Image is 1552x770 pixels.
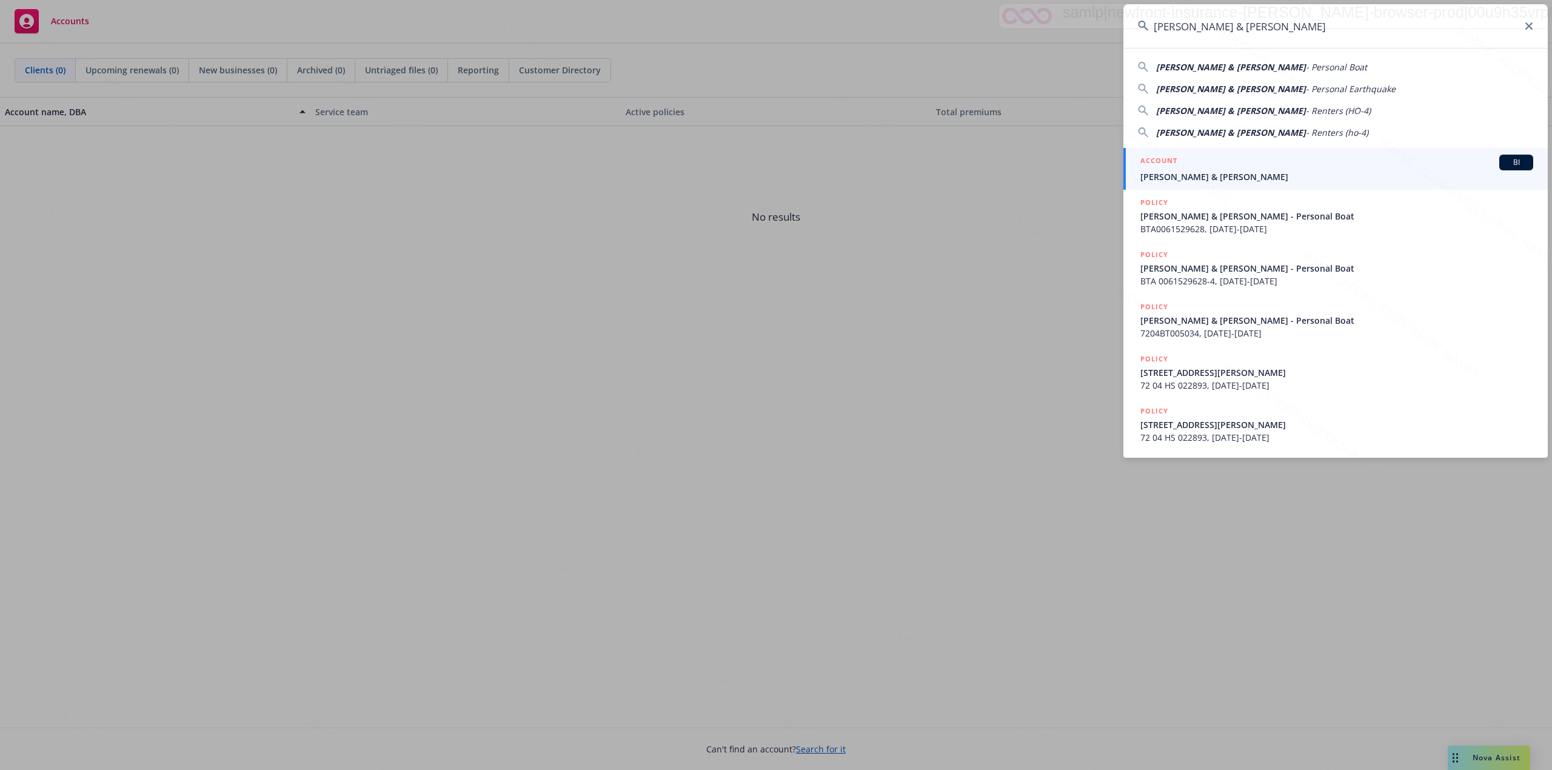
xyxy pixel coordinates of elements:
h5: POLICY [1140,405,1168,417]
a: POLICY[PERSON_NAME] & [PERSON_NAME] - Personal BoatBTA 0061529628-4, [DATE]-[DATE] [1123,242,1548,294]
span: - Renters (ho-4) [1306,127,1368,138]
span: [PERSON_NAME] & [PERSON_NAME] [1140,170,1533,183]
span: [PERSON_NAME] & [PERSON_NAME] [1156,127,1306,138]
h5: POLICY [1140,196,1168,209]
span: [STREET_ADDRESS][PERSON_NAME] [1140,418,1533,431]
a: POLICY[STREET_ADDRESS][PERSON_NAME]72 04 HS 022893, [DATE]-[DATE] [1123,398,1548,450]
input: Search... [1123,4,1548,48]
a: ACCOUNTBI[PERSON_NAME] & [PERSON_NAME] [1123,148,1548,190]
span: [PERSON_NAME] & [PERSON_NAME] [1156,83,1306,95]
span: BTA 0061529628-4, [DATE]-[DATE] [1140,275,1533,287]
h5: POLICY [1140,301,1168,313]
h5: ACCOUNT [1140,155,1177,169]
span: [PERSON_NAME] & [PERSON_NAME] [1156,105,1306,116]
span: [STREET_ADDRESS][PERSON_NAME] [1140,366,1533,379]
span: - Personal Boat [1306,61,1367,73]
span: 72 04 HS 022893, [DATE]-[DATE] [1140,431,1533,444]
span: - Personal Earthquake [1306,83,1396,95]
h5: POLICY [1140,353,1168,365]
span: [PERSON_NAME] & [PERSON_NAME] - Personal Boat [1140,210,1533,223]
span: [PERSON_NAME] & [PERSON_NAME] [1156,61,1306,73]
a: POLICY[STREET_ADDRESS][PERSON_NAME]72 04 HS 022893, [DATE]-[DATE] [1123,346,1548,398]
span: BTA0061529628, [DATE]-[DATE] [1140,223,1533,235]
span: 7204BT005034, [DATE]-[DATE] [1140,327,1533,340]
a: POLICY[PERSON_NAME] & [PERSON_NAME] - Personal BoatBTA0061529628, [DATE]-[DATE] [1123,190,1548,242]
span: - Renters (HO-4) [1306,105,1371,116]
h5: POLICY [1140,249,1168,261]
span: BI [1504,157,1528,168]
span: [PERSON_NAME] & [PERSON_NAME] - Personal Boat [1140,262,1533,275]
span: [PERSON_NAME] & [PERSON_NAME] - Personal Boat [1140,314,1533,327]
span: 72 04 HS 022893, [DATE]-[DATE] [1140,379,1533,392]
a: POLICY[PERSON_NAME] & [PERSON_NAME] - Personal Boat7204BT005034, [DATE]-[DATE] [1123,294,1548,346]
